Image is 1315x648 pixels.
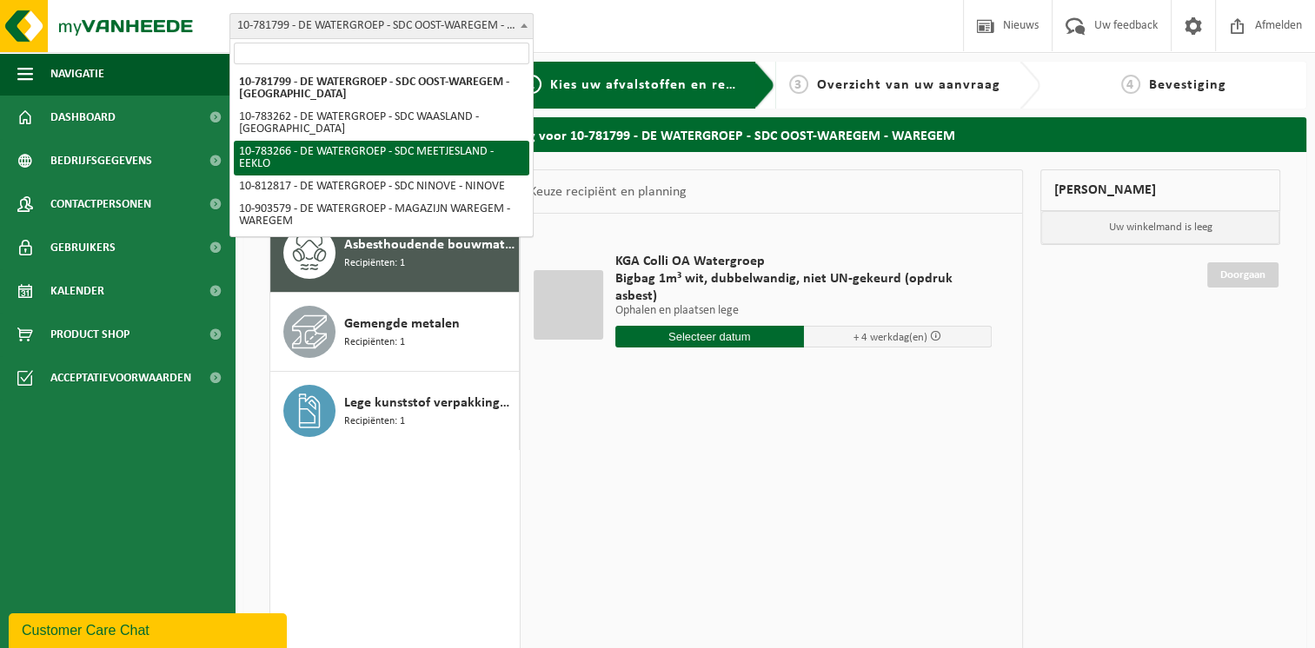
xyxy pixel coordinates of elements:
[615,305,992,317] p: Ophalen en plaatsen lege
[234,106,529,141] li: 10-783262 - DE WATERGROEP - SDC WAASLAND - [GEOGRAPHIC_DATA]
[50,182,151,226] span: Contactpersonen
[853,332,927,343] span: + 4 werkdag(en)
[344,393,515,413] span: Lege kunststof verpakkingen van gevaarlijke stoffen
[1207,262,1278,288] a: Doorgaan
[234,198,529,233] li: 10-903579 - DE WATERGROEP - MAGAZIJN WAREGEM - WAREGEM
[270,214,520,293] button: Asbesthoudende bouwmaterialen cementgebonden (hechtgebonden) Recipiënten: 1
[50,269,104,313] span: Kalender
[270,293,520,372] button: Gemengde metalen Recipiënten: 1
[1040,169,1280,211] div: [PERSON_NAME]
[817,78,1000,92] span: Overzicht van uw aanvraag
[50,52,104,96] span: Navigatie
[229,13,534,39] span: 10-781799 - DE WATERGROEP - SDC OOST-WAREGEM - WAREGEM
[234,141,529,175] li: 10-783266 - DE WATERGROEP - SDC MEETJESLAND - EEKLO
[234,175,529,198] li: 10-812817 - DE WATERGROEP - SDC NINOVE - NINOVE
[344,235,515,255] span: Asbesthoudende bouwmaterialen cementgebonden (hechtgebonden)
[344,314,460,334] span: Gemengde metalen
[615,270,992,305] span: Bigbag 1m³ wit, dubbelwandig, niet UN-gekeurd (opdruk asbest)
[344,334,405,351] span: Recipiënten: 1
[1041,211,1279,244] p: Uw winkelmand is leeg
[9,610,290,648] iframe: chat widget
[789,75,808,94] span: 3
[50,226,116,269] span: Gebruikers
[270,372,520,450] button: Lege kunststof verpakkingen van gevaarlijke stoffen Recipiënten: 1
[1121,75,1140,94] span: 4
[615,326,804,347] input: Selecteer datum
[344,255,405,272] span: Recipiënten: 1
[550,78,789,92] span: Kies uw afvalstoffen en recipiënten
[521,170,694,214] div: Keuze recipiënt en planning
[50,313,130,356] span: Product Shop
[50,139,152,182] span: Bedrijfsgegevens
[50,96,116,139] span: Dashboard
[234,71,529,106] li: 10-781799 - DE WATERGROEP - SDC OOST-WAREGEM - [GEOGRAPHIC_DATA]
[230,14,533,38] span: 10-781799 - DE WATERGROEP - SDC OOST-WAREGEM - WAREGEM
[243,117,1306,151] h2: Kies uw afvalstoffen en recipiënten - aanvraag voor 10-781799 - DE WATERGROEP - SDC OOST-WAREGEM ...
[615,253,992,270] span: KGA Colli OA Watergroep
[344,413,405,430] span: Recipiënten: 1
[50,356,191,400] span: Acceptatievoorwaarden
[1149,78,1226,92] span: Bevestiging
